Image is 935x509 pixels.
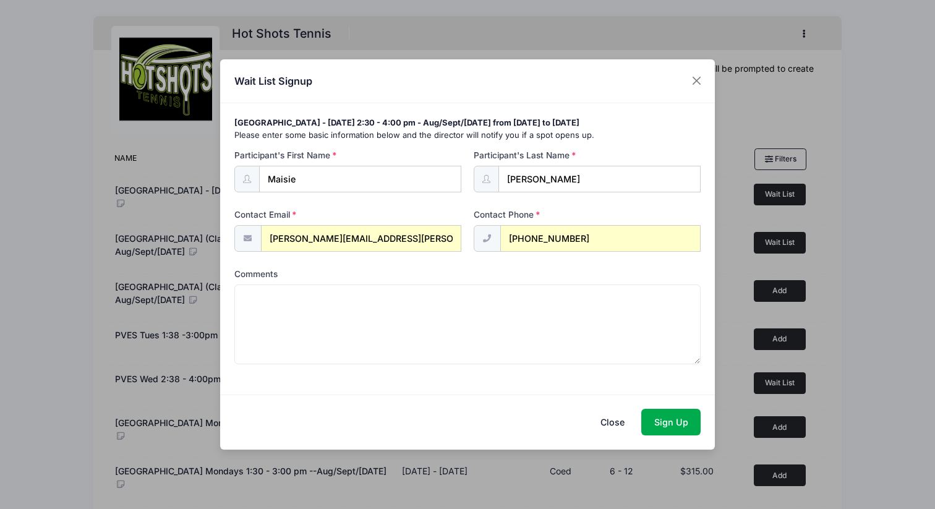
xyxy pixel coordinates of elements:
label: Comments [234,268,278,280]
button: Close [686,70,708,92]
h4: Wait List Signup [234,74,312,88]
label: Participant's Last Name [474,149,576,161]
input: (xxx) xxx-xxxx [500,225,701,252]
input: Participant's Last Name [498,166,701,192]
input: email@email.com [261,225,461,252]
button: Close [588,409,638,435]
input: Participant's First Name [259,166,462,192]
div: [GEOGRAPHIC_DATA] - [DATE] 2:30 - 4:00 pm - Aug/Sept/[DATE] from [DATE] to [DATE] [234,117,701,129]
label: Contact Phone [474,208,540,221]
label: Participant's First Name [234,149,337,161]
button: Sign Up [641,409,701,435]
p: Please enter some basic information below and the director will notify you if a spot opens up. [234,129,701,142]
label: Contact Email [234,208,297,221]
